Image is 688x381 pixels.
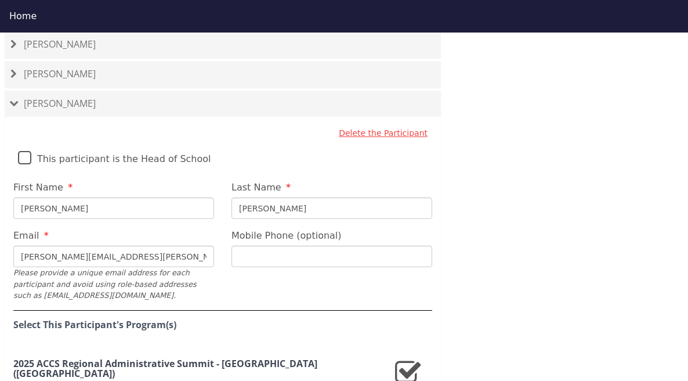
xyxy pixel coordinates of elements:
span: Last Name [231,182,281,193]
label: This participant is the Head of School [18,143,211,168]
span: [PERSON_NAME] [24,38,96,51]
span: [PERSON_NAME] [24,67,96,80]
h4: Select This Participant's Program(s) [13,320,432,330]
span: First Name [13,182,63,193]
div: Please provide a unique email address for each participant and avoid using role-based addresses s... [13,267,214,301]
span: [PERSON_NAME] [24,97,96,110]
span: Mobile Phone (optional) [231,230,342,241]
h3: 2025 ACCS Regional Administrative Summit - [GEOGRAPHIC_DATA] ([GEOGRAPHIC_DATA]) [13,359,386,379]
button: Delete the Participant [334,123,432,143]
span: Email [13,230,39,241]
div: Home [9,9,679,23]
